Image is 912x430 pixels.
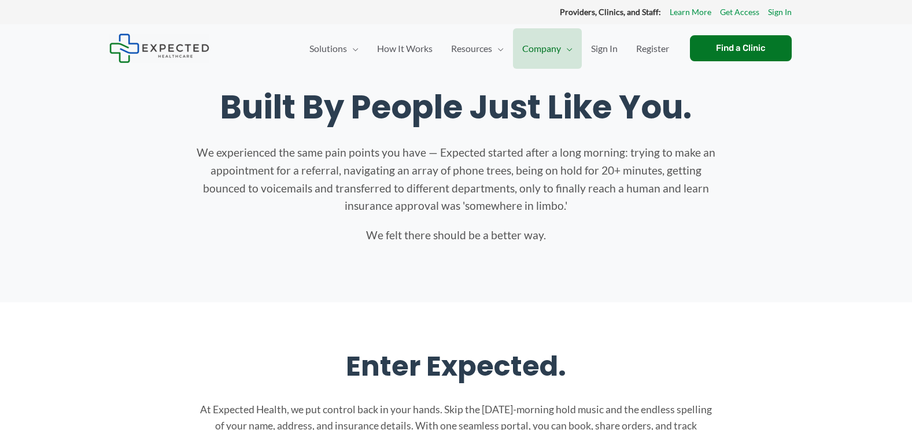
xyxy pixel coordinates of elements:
h2: Enter Expected. [121,349,792,384]
span: Company [522,28,561,69]
p: We felt there should be a better way. [196,227,717,244]
span: Menu Toggle [347,28,359,69]
a: SolutionsMenu Toggle [300,28,368,69]
p: We experienced the same pain points you have — Expected started after a long morning: trying to m... [196,144,717,215]
a: ResourcesMenu Toggle [442,28,513,69]
a: Sign In [582,28,627,69]
img: Expected Healthcare Logo - side, dark font, small [109,34,209,63]
span: Menu Toggle [492,28,504,69]
nav: Primary Site Navigation [300,28,678,69]
span: Resources [451,28,492,69]
a: Find a Clinic [690,35,792,61]
span: Solutions [309,28,347,69]
span: How It Works [377,28,433,69]
a: CompanyMenu Toggle [513,28,582,69]
strong: Providers, Clinics, and Staff: [560,7,661,17]
a: Sign In [768,5,792,20]
a: Learn More [670,5,711,20]
a: How It Works [368,28,442,69]
h1: Built By People Just Like You. [121,88,792,127]
span: Sign In [591,28,618,69]
span: Register [636,28,669,69]
a: Get Access [720,5,759,20]
span: Menu Toggle [561,28,573,69]
a: Register [627,28,678,69]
